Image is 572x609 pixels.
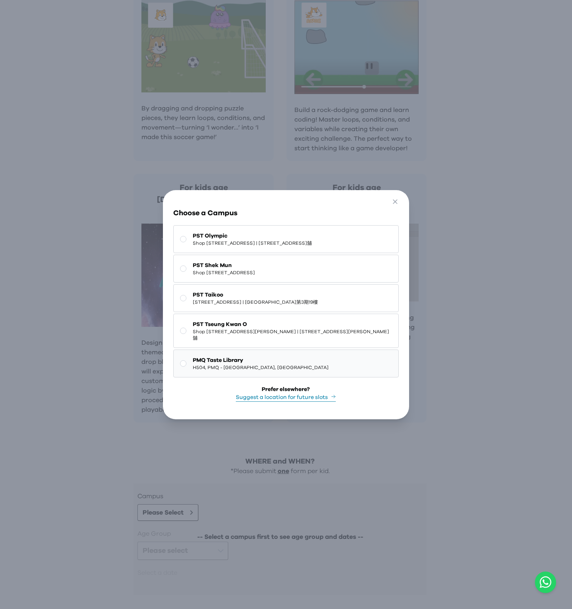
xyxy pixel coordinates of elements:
button: PST Tseung Kwan OShop [STREET_ADDRESS][PERSON_NAME] | [STREET_ADDRESS][PERSON_NAME]舖 [173,314,398,348]
div: Prefer elsewhere? [262,385,310,393]
span: PMQ Taste Library [193,356,329,364]
span: H504, PMQ - [GEOGRAPHIC_DATA], [GEOGRAPHIC_DATA] [193,364,329,371]
span: PST Shek Mun [193,261,255,269]
span: Shop [STREET_ADDRESS][PERSON_NAME] | [STREET_ADDRESS][PERSON_NAME]舖 [193,328,392,341]
button: PMQ Taste LibraryH504, PMQ - [GEOGRAPHIC_DATA], [GEOGRAPHIC_DATA] [173,350,398,377]
span: Shop [STREET_ADDRESS] [193,269,255,276]
button: PST Taikoo[STREET_ADDRESS] | [GEOGRAPHIC_DATA]第3期19樓 [173,284,398,312]
button: PST OlympicShop [STREET_ADDRESS] | [STREET_ADDRESS]舖 [173,225,398,253]
span: PST Taikoo [193,291,318,299]
h3: Choose a Campus [173,208,398,219]
button: PST Shek MunShop [STREET_ADDRESS] [173,255,398,283]
span: PST Olympic [193,232,312,240]
button: Suggest a location for future slots [236,393,336,402]
span: PST Tseung Kwan O [193,320,392,328]
span: Shop [STREET_ADDRESS] | [STREET_ADDRESS]舖 [193,240,312,246]
span: [STREET_ADDRESS] | [GEOGRAPHIC_DATA]第3期19樓 [193,299,318,305]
